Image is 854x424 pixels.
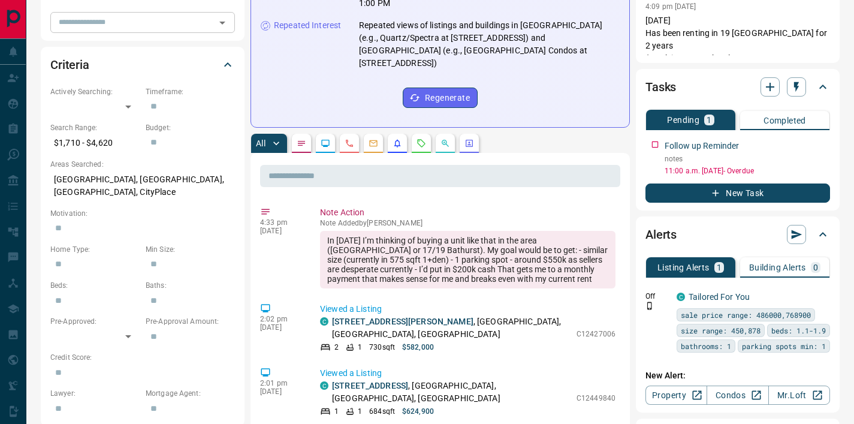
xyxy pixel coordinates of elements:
p: 2:01 pm [260,379,302,387]
svg: Opportunities [440,139,450,148]
p: $624,900 [402,406,434,417]
div: Alerts [645,220,830,249]
p: Search Range: [50,122,140,133]
p: [DATE] [260,227,302,235]
svg: Lead Browsing Activity [321,139,330,148]
a: Condos [707,386,768,405]
p: Budget: [146,122,235,133]
span: parking spots min: 1 [742,340,826,352]
p: , [GEOGRAPHIC_DATA], [GEOGRAPHIC_DATA], [GEOGRAPHIC_DATA] [332,315,571,341]
p: 0 [813,263,818,272]
svg: Emails [369,139,378,148]
svg: Notes [297,139,306,148]
p: Pending [667,116,699,124]
p: 1 [358,342,362,353]
span: size range: 450,878 [681,324,761,336]
p: Actively Searching: [50,86,140,97]
p: Baths: [146,280,235,291]
p: 1 [358,406,362,417]
span: sale price range: 486000,768900 [681,309,811,321]
p: 684 sqft [369,406,395,417]
p: Home Type: [50,244,140,255]
p: $582,000 [402,342,434,353]
svg: Push Notification Only [645,302,654,310]
p: C12427006 [577,329,615,339]
svg: Calls [345,139,354,148]
p: Areas Searched: [50,159,235,170]
p: Mortgage Agent: [146,388,235,399]
a: Mr.Loft [768,386,830,405]
h2: Criteria [50,55,89,74]
p: 1 [334,406,339,417]
p: Completed [764,116,806,125]
div: condos.ca [320,381,328,390]
p: 2:02 pm [260,315,302,323]
div: Tasks [645,73,830,101]
p: Off [645,291,669,302]
p: , [GEOGRAPHIC_DATA], [GEOGRAPHIC_DATA], [GEOGRAPHIC_DATA] [332,380,571,405]
p: $1,710 - $4,620 [50,133,140,153]
p: Note Action [320,206,615,219]
h2: Alerts [645,225,677,244]
div: condos.ca [677,293,685,301]
a: Tailored For You [689,292,750,302]
p: Repeated views of listings and buildings in [GEOGRAPHIC_DATA] (e.g., Quartz/Spectra at [STREET_AD... [359,19,620,70]
p: [DATE] [260,323,302,332]
p: 11:00 a.m. [DATE] - Overdue [665,166,830,176]
p: Listing Alerts [657,263,710,272]
p: Min Size: [146,244,235,255]
p: Follow up Reminder [665,140,739,152]
div: condos.ca [320,317,328,326]
p: 1 [717,263,722,272]
p: Pre-Approved: [50,316,140,327]
p: C12449840 [577,393,615,404]
p: [DATE] [260,387,302,396]
p: Motivation: [50,208,235,219]
p: Repeated Interest [274,19,341,32]
p: notes [665,154,830,164]
div: Criteria [50,50,235,79]
h2: Tasks [645,77,676,97]
p: Pre-Approval Amount: [146,316,235,327]
a: [STREET_ADDRESS][PERSON_NAME] [332,317,473,326]
p: 730 sqft [369,342,395,353]
a: [STREET_ADDRESS] [332,381,408,390]
a: Property [645,386,707,405]
p: Viewed a Listing [320,303,615,315]
p: Viewed a Listing [320,367,615,380]
p: [GEOGRAPHIC_DATA], [GEOGRAPHIC_DATA], [GEOGRAPHIC_DATA], CityPlace [50,170,235,202]
p: Beds: [50,280,140,291]
p: 4:09 pm [DATE] [645,2,696,11]
p: 2 [334,342,339,353]
button: New Task [645,184,830,203]
div: In [DATE] I’m thinking of buying a unit like that in the area ([GEOGRAPHIC_DATA] or 17/19 Bathurs... [320,231,615,288]
svg: Agent Actions [464,139,474,148]
p: 1 [707,116,711,124]
p: All [256,139,265,148]
button: Regenerate [403,88,478,108]
p: [DATE] Has been renting in 19 [GEOGRAPHIC_DATA] for 2 years $160k income tech sales 750ish credit... [645,14,830,115]
svg: Requests [417,139,426,148]
p: Note Added by [PERSON_NAME] [320,219,615,227]
p: New Alert: [645,369,830,382]
p: Timeframe: [146,86,235,97]
span: beds: 1.1-1.9 [771,324,826,336]
span: bathrooms: 1 [681,340,731,352]
p: Credit Score: [50,352,235,363]
button: Open [214,14,231,31]
svg: Listing Alerts [393,139,402,148]
p: Lawyer: [50,388,140,399]
p: Building Alerts [749,263,806,272]
p: 4:33 pm [260,218,302,227]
